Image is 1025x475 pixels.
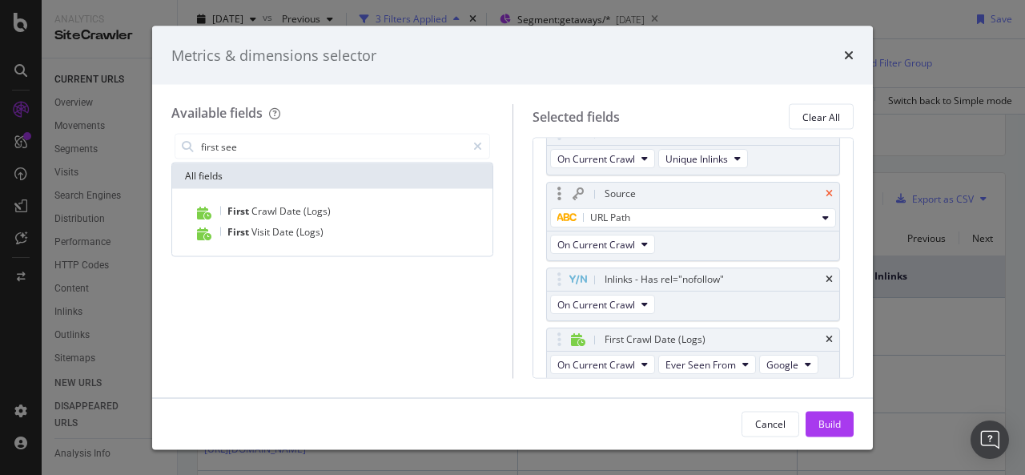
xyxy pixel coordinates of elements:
span: Google [766,357,798,371]
button: On Current Crawl [550,355,655,374]
span: Ever Seen From [665,357,736,371]
span: (Logs) [296,225,324,239]
span: Visit [251,225,272,239]
span: (Logs) [303,204,331,218]
span: Date [279,204,303,218]
button: Unique Inlinks [658,149,748,168]
span: URL Path [590,211,630,224]
span: Crawl [251,204,279,218]
button: On Current Crawl [550,149,655,168]
span: On Current Crawl [557,237,635,251]
div: All fields [172,163,492,189]
span: Date [272,225,296,239]
div: Metrics & dimensions selector [171,45,376,66]
div: Open Intercom Messenger [971,421,1009,459]
span: First [227,225,251,239]
span: First [227,204,251,218]
button: Clear All [789,104,854,130]
button: On Current Crawl [550,235,655,254]
div: Selected fields [533,107,620,126]
div: Clear All [802,110,840,123]
div: No. of InlinkstimesOn Current CrawlUnique Inlinks [546,122,841,175]
div: Build [818,417,841,430]
button: On Current Crawl [550,295,655,314]
div: times [826,189,833,199]
div: Cancel [755,417,786,430]
div: times [826,275,833,284]
div: Available fields [171,104,263,122]
span: On Current Crawl [557,297,635,311]
div: modal [152,26,873,449]
button: Cancel [742,411,799,437]
div: times [844,45,854,66]
input: Search by field name [199,135,466,159]
button: URL Path [550,208,837,227]
div: Inlinks - Has rel="nofollow" [605,272,724,288]
div: First Crawl Date (Logs)timesOn Current CrawlEver Seen FromGoogle [546,328,841,381]
span: On Current Crawl [557,357,635,371]
button: Google [759,355,818,374]
div: Source [605,186,636,202]
div: First Crawl Date (Logs) [605,332,705,348]
div: Inlinks - Has rel="nofollow"timesOn Current Crawl [546,268,841,321]
div: SourcetimesURL PathOn Current Crawl [546,182,841,261]
button: Build [806,411,854,437]
span: Unique Inlinks [665,151,728,165]
span: On Current Crawl [557,151,635,165]
button: Ever Seen From [658,355,756,374]
div: times [826,335,833,344]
